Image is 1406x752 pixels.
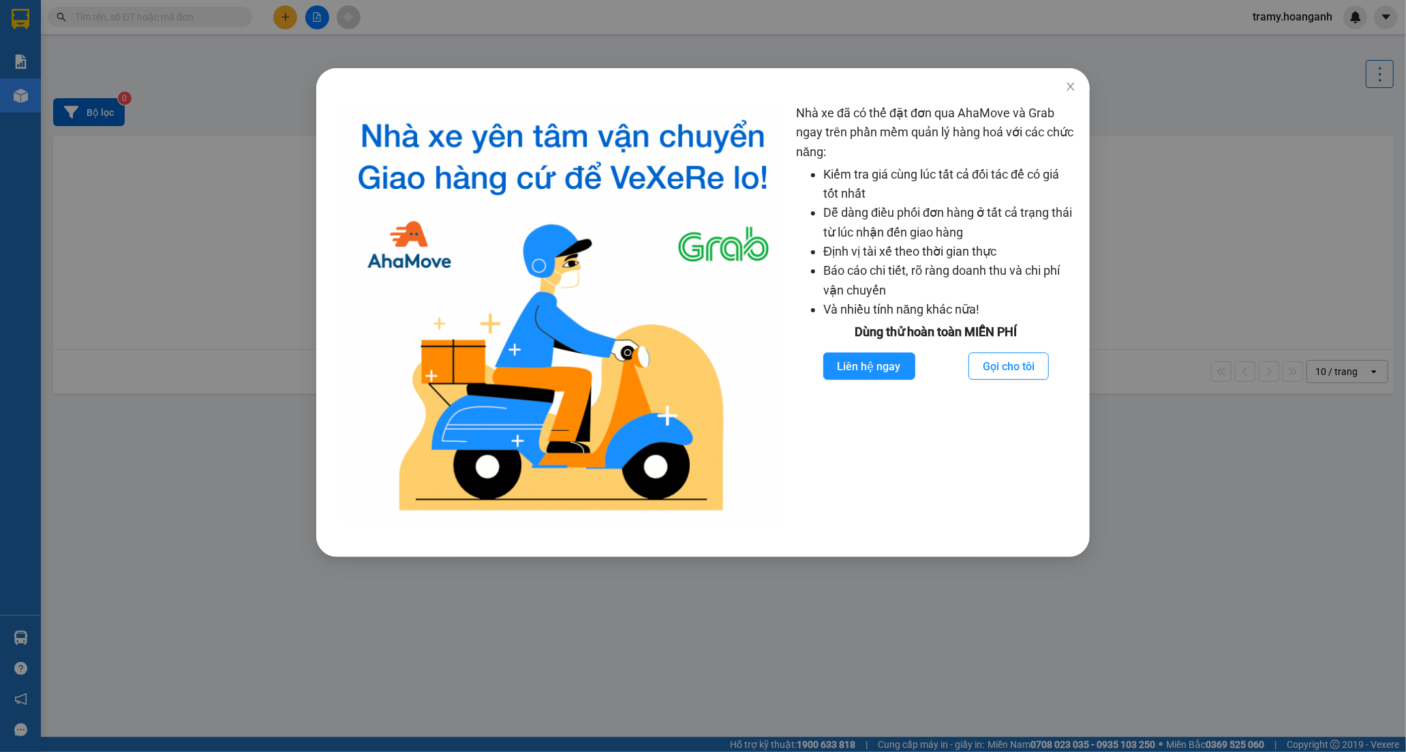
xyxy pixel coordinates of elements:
[796,104,1075,523] div: Nhà xe đã có thể đặt đơn qua AhaMove và Grab ngay trên phần mềm quản lý hàng hoá với các chức năng:
[796,322,1075,342] div: Dùng thử hoàn toàn MIỄN PHÍ
[823,352,915,380] button: Liên hệ ngay
[968,352,1049,380] button: Gọi cho tôi
[983,358,1035,375] span: Gọi cho tôi
[823,203,1075,242] li: Dễ dàng điều phối đơn hàng ở tất cả trạng thái từ lúc nhận đến giao hàng
[1052,68,1090,106] button: Close
[341,104,785,523] img: logo
[823,300,1075,319] li: Và nhiều tính năng khác nữa!
[838,358,901,375] span: Liên hệ ngay
[823,242,1075,261] li: Định vị tài xế theo thời gian thực
[1065,81,1076,92] span: close
[823,165,1075,204] li: Kiểm tra giá cùng lúc tất cả đối tác để có giá tốt nhất
[823,261,1075,300] li: Báo cáo chi tiết, rõ ràng doanh thu và chi phí vận chuyển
